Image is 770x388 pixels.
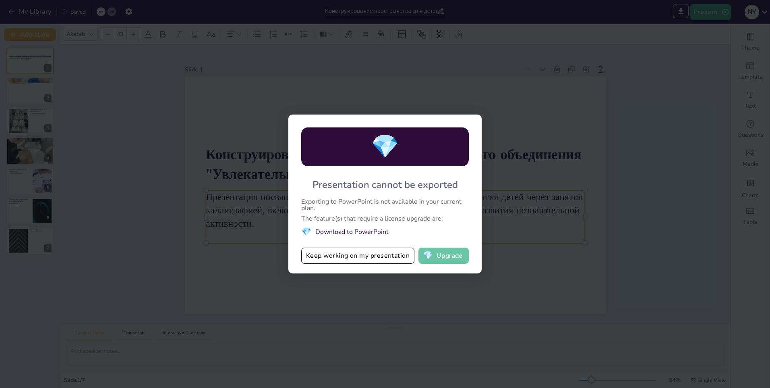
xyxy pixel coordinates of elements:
div: The feature(s) that require a license upgrade are: [301,215,469,222]
button: diamondUpgrade [418,248,469,264]
div: Exporting to PowerPoint is not available in your current plan. [301,198,469,211]
span: diamond [423,252,433,260]
span: diamond [371,130,399,164]
span: diamond [301,226,311,238]
li: Download to PowerPoint [301,226,469,238]
div: Presentation cannot be exported [313,177,458,192]
button: Keep working on my presentation [301,248,414,264]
